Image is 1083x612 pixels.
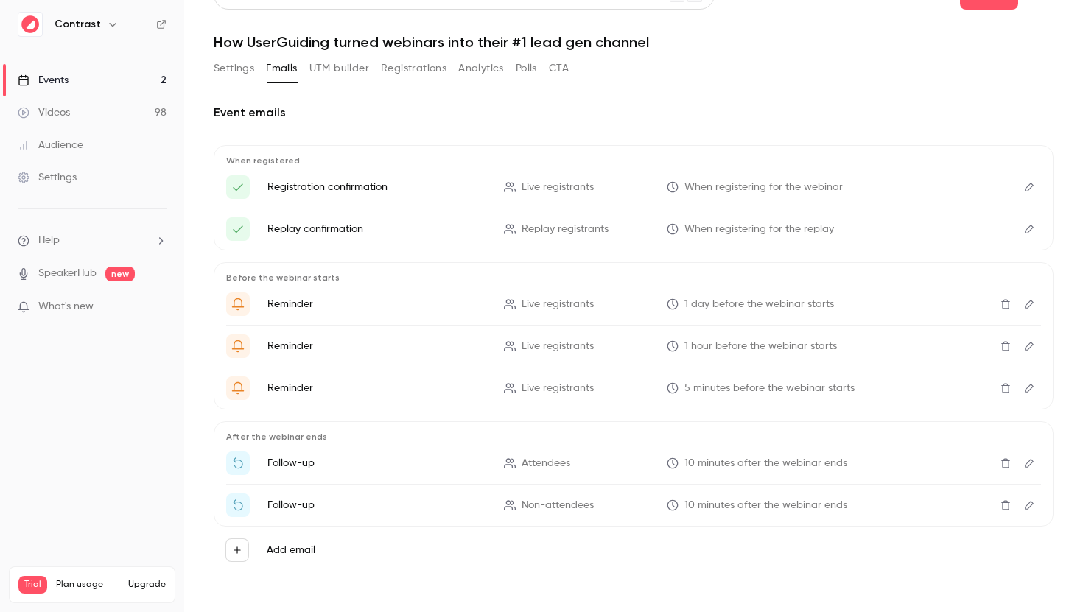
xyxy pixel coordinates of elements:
[267,297,486,312] p: Reminder
[267,498,486,513] p: Follow-up
[18,13,42,36] img: Contrast
[549,57,569,80] button: CTA
[994,493,1017,517] button: Delete
[684,456,847,471] span: 10 minutes after the webinar ends
[214,33,1054,51] h1: How UserGuiding turned webinars into their #1 lead gen channel
[38,299,94,314] span: What's new
[522,498,594,513] span: Non-attendees
[38,266,97,281] a: SpeakerHub
[522,222,609,237] span: Replay registrants
[516,57,537,80] button: Polls
[18,576,47,594] span: Trial
[994,451,1017,475] button: Delete
[128,579,166,591] button: Upgrade
[105,267,135,281] span: new
[522,456,570,471] span: Attendees
[1017,451,1041,475] button: Edit
[214,104,1054,122] h2: Event emails
[38,233,60,248] span: Help
[684,297,834,312] span: 1 day before the webinar starts
[684,180,843,195] span: When registering for the webinar
[522,297,594,312] span: Live registrants
[522,381,594,396] span: Live registrants
[226,334,1041,358] li: Starting in 1 hour:&nbsp;{{ event_name }}
[18,233,167,248] li: help-dropdown-opener
[994,292,1017,316] button: Delete
[458,57,504,80] button: Analytics
[226,431,1041,443] p: After the webinar ends
[226,272,1041,284] p: Before the webinar starts
[994,376,1017,400] button: Delete
[381,57,446,80] button: Registrations
[226,155,1041,166] p: When registered
[267,381,486,395] p: Reminder
[684,339,837,354] span: 1 hour before the webinar starts
[994,334,1017,358] button: Delete
[267,339,486,354] p: Reminder
[18,105,70,120] div: Videos
[309,57,369,80] button: UTM builder
[214,57,254,80] button: Settings
[226,493,1041,517] li: Watch the replay of {{ event_name }}
[1017,292,1041,316] button: Edit
[267,543,315,558] label: Add email
[267,180,486,194] p: Registration confirmation
[684,222,834,237] span: When registering for the replay
[1017,376,1041,400] button: Edit
[522,180,594,195] span: Live registrants
[226,451,1041,475] li: Thanks for attending {{ event_name }}
[18,138,83,152] div: Audience
[55,17,101,32] h6: Contrast
[1017,334,1041,358] button: Edit
[684,498,847,513] span: 10 minutes after the webinar ends
[226,217,1041,241] li: Here's your access link to {{ event_name }}!
[1017,217,1041,241] button: Edit
[266,57,297,80] button: Emails
[267,456,486,471] p: Follow-up
[522,339,594,354] span: Live registrants
[226,376,1041,400] li: Live in 5 min — {{ event_name }}
[684,381,855,396] span: 5 minutes before the webinar starts
[18,170,77,185] div: Settings
[226,175,1041,199] li: Thanks for registering to {{ event_name }}
[1017,175,1041,199] button: Edit
[267,222,486,236] p: Replay confirmation
[1017,493,1041,517] button: Edit
[226,292,1041,316] li: {{ event_name }} is tomorrow 👀
[56,579,119,591] span: Plan usage
[18,73,69,88] div: Events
